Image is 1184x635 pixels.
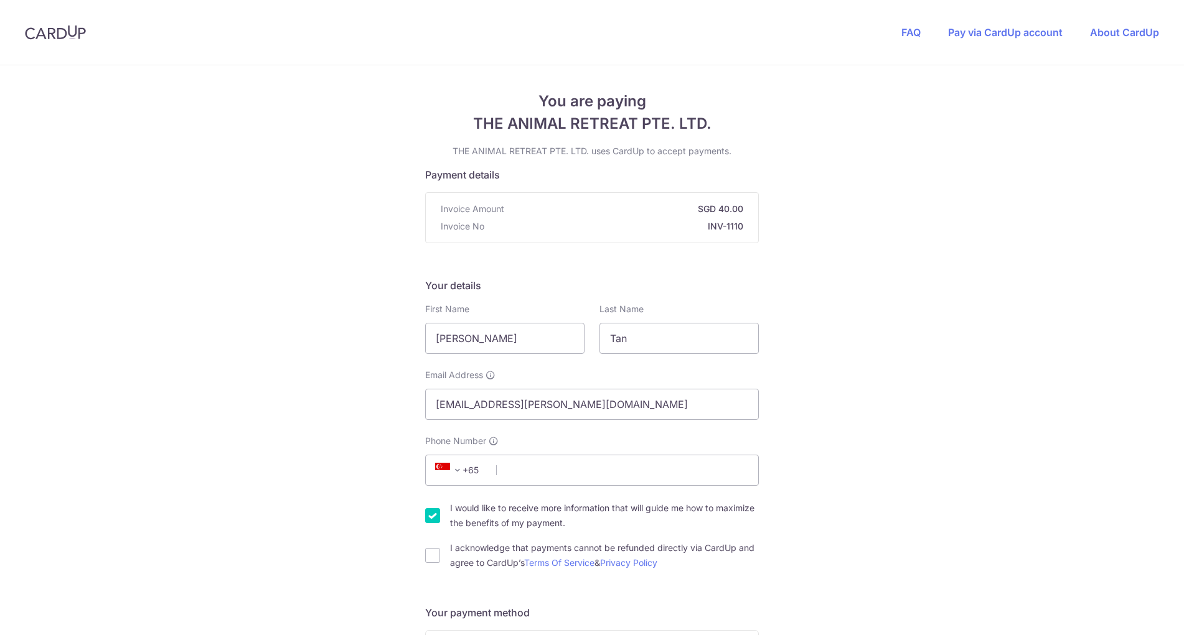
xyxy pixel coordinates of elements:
[425,389,759,420] input: Email address
[425,435,486,447] span: Phone Number
[431,463,487,478] span: +65
[441,220,484,233] span: Invoice No
[948,26,1063,39] a: Pay via CardUp account
[425,369,483,381] span: Email Address
[425,145,759,157] p: THE ANIMAL RETREAT PTE. LTD. uses CardUp to accept payments.
[25,25,86,40] img: CardUp
[441,203,504,215] span: Invoice Amount
[425,278,759,293] h5: Your details
[425,167,759,182] h5: Payment details
[425,90,759,113] span: You are paying
[509,203,743,215] strong: SGD 40.00
[524,557,594,568] a: Terms Of Service
[425,113,759,135] span: THE ANIMAL RETREAT PTE. LTD.
[599,303,644,315] label: Last Name
[425,323,585,354] input: First name
[435,463,465,478] span: +65
[425,303,469,315] label: First Name
[489,220,743,233] strong: INV-1110
[450,501,759,531] label: I would like to receive more information that will guide me how to maximize the benefits of my pa...
[600,557,657,568] a: Privacy Policy
[599,323,759,354] input: Last name
[901,26,921,39] a: FAQ
[425,605,759,620] h5: Your payment method
[450,540,759,570] label: I acknowledge that payments cannot be refunded directly via CardUp and agree to CardUp’s &
[1090,26,1159,39] a: About CardUp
